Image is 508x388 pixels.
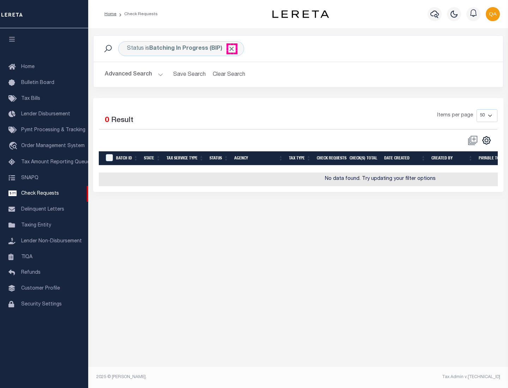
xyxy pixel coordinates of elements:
[429,151,476,166] th: Created By: activate to sort column ascending
[286,151,314,166] th: Tax Type: activate to sort column ascending
[21,160,90,165] span: Tax Amount Reporting Queue
[21,144,85,148] span: Order Management System
[21,286,60,291] span: Customer Profile
[347,151,381,166] th: Check(s) Total
[21,254,32,259] span: TIQA
[21,112,70,117] span: Lender Disbursement
[141,151,164,166] th: State: activate to sort column ascending
[272,10,329,18] img: logo-dark.svg
[303,374,500,380] div: Tax Admin v.[TECHNICAL_ID]
[437,112,473,120] span: Items per page
[21,96,40,101] span: Tax Bills
[228,45,235,53] span: Click to Remove
[210,68,248,81] button: Clear Search
[21,80,54,85] span: Bulletin Board
[21,270,41,275] span: Refunds
[21,223,51,228] span: Taxing Entity
[113,151,141,166] th: Batch Id: activate to sort column ascending
[118,41,244,56] div: Status is
[314,151,347,166] th: Check Requests
[381,151,429,166] th: Date Created: activate to sort column ascending
[21,191,59,196] span: Check Requests
[486,7,500,21] img: svg+xml;base64,PHN2ZyB4bWxucz0iaHR0cDovL3d3dy53My5vcmcvMjAwMC9zdmciIHBvaW50ZXItZXZlbnRzPSJub25lIi...
[21,207,64,212] span: Delinquent Letters
[104,12,116,16] a: Home
[105,68,163,81] button: Advanced Search
[105,117,109,124] span: 0
[149,46,235,51] b: Batching In Progress (BIP)
[21,302,62,307] span: Security Settings
[21,239,82,244] span: Lender Non-Disbursement
[231,151,286,166] th: Agency: activate to sort column ascending
[116,11,158,17] li: Check Requests
[8,142,20,151] i: travel_explore
[169,68,210,81] button: Save Search
[21,175,38,180] span: SNAPQ
[91,374,298,380] div: 2025 © [PERSON_NAME].
[21,65,35,69] span: Home
[21,128,85,133] span: Pymt Processing & Tracking
[164,151,207,166] th: Tax Service Type: activate to sort column ascending
[207,151,231,166] th: Status: activate to sort column ascending
[111,115,133,126] label: Result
